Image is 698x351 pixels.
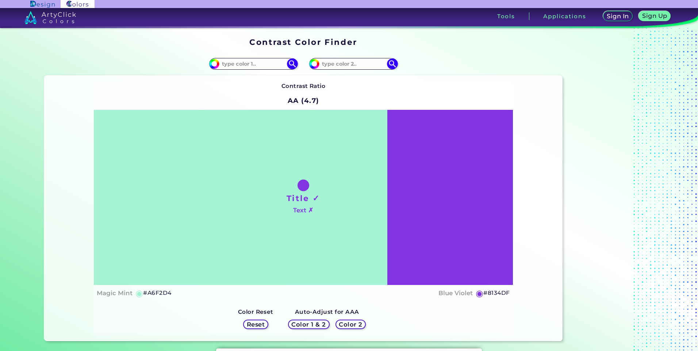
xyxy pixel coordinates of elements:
input: type color 2.. [319,59,387,69]
h5: Sign Up [642,13,667,19]
h1: Title ✓ [287,193,320,204]
a: Sign In [603,11,633,22]
h4: Blue Violet [438,288,473,298]
h4: Text ✗ [293,205,313,216]
a: Sign Up [638,11,671,22]
iframe: Advertisement [565,35,657,344]
img: icon search [387,58,398,69]
h5: Sign In [606,13,629,19]
h2: AA (4.7) [284,92,323,108]
h5: ◉ [476,289,484,298]
strong: Contrast Ratio [281,82,326,89]
h5: Color 1 & 2 [291,321,326,328]
strong: Auto-Adjust for AAA [295,308,359,315]
input: type color 1.. [219,59,287,69]
strong: Color Reset [238,308,273,315]
h5: Reset [246,321,265,328]
h3: Applications [543,13,586,19]
h5: Color 2 [338,321,363,328]
img: ArtyClick Design logo [30,1,55,8]
img: icon search [287,58,298,69]
h5: ◉ [135,289,143,298]
h1: Contrast Color Finder [249,36,357,47]
h5: #A6F2D4 [143,288,171,298]
h3: Tools [497,13,515,19]
img: logo_artyclick_colors_white.svg [24,11,76,24]
h5: #8134DF [483,288,510,298]
h4: Magic Mint [97,288,133,298]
